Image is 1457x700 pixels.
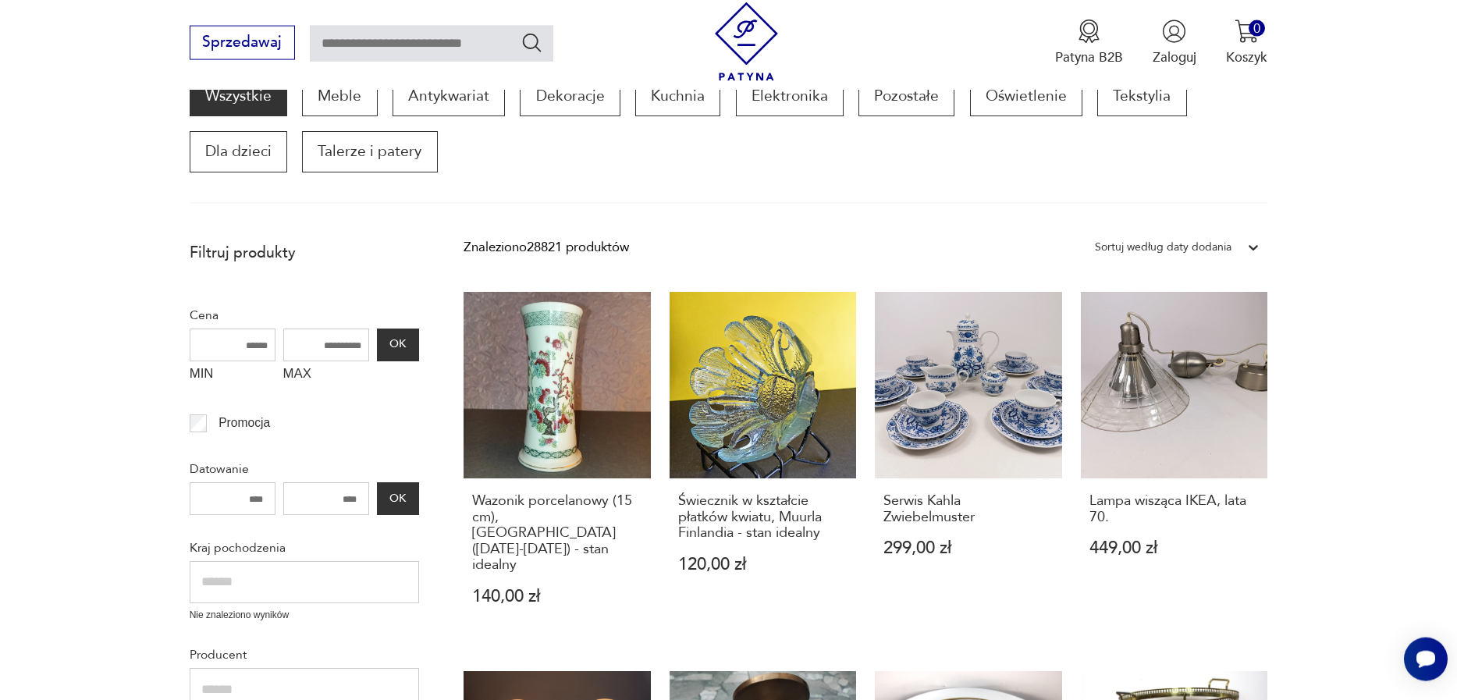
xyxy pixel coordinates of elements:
[464,237,629,258] div: Znaleziono 28821 produktów
[1055,20,1123,66] a: Ikona medaluPatyna B2B
[883,493,1054,525] h3: Serwis Kahla Zwiebelmuster
[1162,20,1186,44] img: Ikonka użytkownika
[377,482,419,515] button: OK
[678,493,848,541] h3: Świecznik w kształcie płatków kwiatu, Muurla Finlandia - stan idealny
[883,540,1054,556] p: 299,00 zł
[1055,48,1123,66] p: Patyna B2B
[190,538,419,558] p: Kraj pochodzenia
[190,459,419,479] p: Datowanie
[190,305,419,325] p: Cena
[1249,20,1265,37] div: 0
[190,361,275,391] label: MIN
[302,76,377,116] a: Meble
[707,2,786,81] img: Patyna - sklep z meblami i dekoracjami vintage
[670,292,857,641] a: Świecznik w kształcie płatków kwiatu, Muurla Finlandia - stan idealnyŚwiecznik w kształcie płatkó...
[1235,20,1259,44] img: Ikona koszyka
[736,76,844,116] a: Elektronika
[190,37,295,50] a: Sprzedawaj
[1095,237,1231,258] div: Sortuj według daty dodania
[1081,292,1268,641] a: Lampa wisząca IKEA, lata 70.Lampa wisząca IKEA, lata 70.449,00 zł
[1089,493,1260,525] h3: Lampa wisząca IKEA, lata 70.
[190,645,419,665] p: Producent
[190,608,419,623] p: Nie znaleziono wyników
[520,76,620,116] a: Dekoracje
[678,556,848,573] p: 120,00 zł
[875,292,1062,641] a: Serwis Kahla ZwiebelmusterSerwis Kahla Zwiebelmuster299,00 zł
[190,76,287,116] a: Wszystkie
[190,131,287,172] a: Dla dzieci
[393,76,505,116] a: Antykwariat
[302,131,437,172] a: Talerze i patery
[190,26,295,60] button: Sprzedawaj
[970,76,1082,116] a: Oświetlenie
[1077,20,1101,44] img: Ikona medalu
[635,76,720,116] a: Kuchnia
[521,31,543,54] button: Szukaj
[1153,20,1196,66] button: Zaloguj
[464,292,651,641] a: Wazonik porcelanowy (15 cm), Victoria Austria (1904-1918) - stan idealnyWazonik porcelanowy (15 c...
[1089,540,1260,556] p: 449,00 zł
[1055,20,1123,66] button: Patyna B2B
[858,76,954,116] a: Pozostałe
[190,243,419,263] p: Filtruj produkty
[283,361,369,391] label: MAX
[472,588,642,605] p: 140,00 zł
[219,413,270,433] p: Promocja
[1226,20,1267,66] button: 0Koszyk
[1097,76,1186,116] a: Tekstylia
[1153,48,1196,66] p: Zaloguj
[1404,638,1448,681] iframe: Smartsupp widget button
[472,493,642,573] h3: Wazonik porcelanowy (15 cm), [GEOGRAPHIC_DATA] ([DATE]-[DATE]) - stan idealny
[1226,48,1267,66] p: Koszyk
[377,329,419,361] button: OK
